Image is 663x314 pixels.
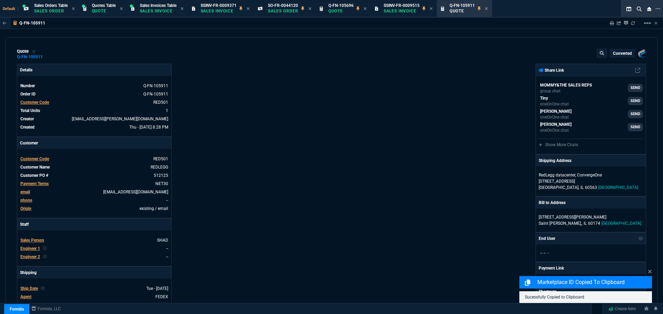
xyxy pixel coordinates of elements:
nx-icon: Close Workbench [644,5,654,13]
span: 2025-05-29T20:28:22.241Z [129,125,168,130]
span: Default [3,7,18,11]
a: -- [166,198,168,203]
span: email [20,190,30,194]
tr: See Marketplace Order [20,82,169,89]
span: Engineer 2 [20,254,40,259]
nx-icon: Close Tab [430,6,433,12]
span: Sales Orders Table [34,3,68,8]
p: Sales Invoice [140,8,174,14]
p: MOMMY&THE SALES REPS [540,82,592,88]
p: Marketplace ID Copied to Clipboard [537,278,651,286]
a: NET30 [155,181,168,186]
p: Sales Invoice [384,8,418,14]
span: Sales Invoices Table [140,3,176,8]
nx-icon: Open New Tab [655,6,660,12]
nx-icon: Clear selected rep [41,285,45,292]
p: Tiny [540,95,569,101]
a: Show More Chats [539,142,578,147]
a: -- [166,254,168,259]
p: Staff [17,219,171,230]
p: Sucessfully Copied to Clipboard [525,294,646,300]
nx-icon: Clear selected rep [43,245,47,252]
p: Bill to Address [539,200,566,206]
span: Customer Name [20,165,50,170]
p: Details [17,64,171,76]
a: Origin [20,206,31,211]
p: oneOnOne chat [540,114,571,120]
tr: undefined [20,164,169,171]
span: RED501 [153,156,168,161]
span: -- [544,251,546,255]
p: [STREET_ADDRESS][PERSON_NAME] [539,214,643,220]
tr: undefined [20,285,169,292]
p: Payment Link [539,265,564,271]
span: Number [20,83,35,88]
tr: undefined [20,205,169,212]
a: seti.shadab@fornida.com,alicia.bostic@fornida.com,sarah.costa@fornida.com,Brian.Over@fornida.com,... [539,82,643,94]
a: SEND [628,123,643,131]
a: GRD [160,303,168,307]
span: -- [540,251,542,255]
nx-icon: Close Tab [181,6,184,12]
a: 512125 [154,173,168,178]
span: Ship Date [20,286,38,291]
span: Q-FN-105696 [328,3,354,8]
tr: ixiong@redlegg.com [20,189,169,195]
a: Create Item [606,304,639,314]
span: Total Units [20,108,40,113]
span: Customer PO # [20,173,48,178]
a: FEDEX [155,294,168,299]
p: Share Link [539,67,564,73]
span: existing / email [140,206,168,211]
nx-icon: Search [634,5,644,13]
span: seti.shadab@fornida.com [72,117,168,121]
p: Customer [17,137,171,149]
span: IL [580,185,584,190]
span: See Marketplace Order [143,83,168,88]
tr: undefined [20,253,169,260]
p: [PERSON_NAME] [540,121,571,128]
span: Saint [PERSON_NAME],, [539,221,582,226]
span: SSINV-FR-0009371 [201,3,237,8]
p: Sales Order [34,8,68,14]
tr: undefined [20,124,169,131]
nx-icon: Close Tab [247,6,250,12]
span: -- [547,251,549,255]
p: Sales Order [268,8,298,14]
mat-icon: Example home icon [643,19,652,27]
tr: undefined [20,293,169,300]
div: quote [17,49,36,54]
nx-icon: Back to Table [3,21,7,26]
nx-icon: Close Tab [364,6,367,12]
tr: undefined [20,180,169,187]
a: ryan.neptune@fornida.com,seti.shadab@fornida.com [539,95,643,107]
p: RedLegg datacenter, ConvergeOne [539,172,605,178]
p: End User [539,235,555,242]
span: phone [20,198,32,203]
a: carlos.ocampo@fornida.com,seti.shadab@fornida.com [539,108,643,120]
tr: undefined [20,245,169,252]
a: SEND [628,110,643,118]
p: Shipping [17,267,171,278]
p: Q-FN-105911 [19,20,45,26]
span: Customer Code [20,156,49,161]
span: 2025-06-03T00:00:00.000Z [146,286,168,291]
tr: See Marketplace Order [20,91,169,98]
p: Quote [328,8,354,14]
span: Sales Person [20,238,44,243]
span: 60563 [585,185,597,190]
a: SHAD [157,238,168,243]
a: seti.shadab@fornida.com,alicia.bostic@fornida.com [539,121,643,133]
span: Creator [20,117,34,121]
a: Q-FN-105911 [17,57,43,58]
p: Shipping Address [539,158,571,164]
a: RED501 [153,100,168,105]
span: IL [584,221,587,226]
nx-icon: Split Panels [624,5,634,13]
span: Agent [20,294,31,299]
nx-icon: Close Tab [72,6,75,12]
a: Hide Workbench [654,20,657,26]
span: SO-FR-0044120 [268,3,298,8]
p: group chat [540,88,592,94]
